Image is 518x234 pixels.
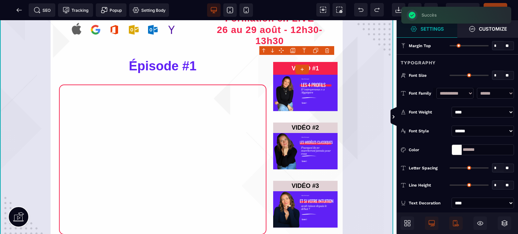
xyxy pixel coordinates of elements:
[449,216,463,230] span: Mobile Only
[333,3,346,16] span: Screenshot
[101,7,122,13] span: Popup
[473,216,487,230] span: Hide/Show Block
[479,26,507,31] strong: Customize
[425,216,438,230] span: Desktop Only
[409,109,449,115] div: Font Weight
[446,3,480,16] span: Preview
[409,200,449,206] div: Text Decoration
[273,171,338,207] img: d1cea61d479e2e90fa18b5fe85215e26_68527da7a8ed9_3.png
[409,165,438,171] span: Letter Spacing
[421,26,444,31] strong: Settings
[273,55,338,91] img: a4ba1e3fc4079563b6bf60df5e96032a_68527c4147ba7_1.png
[273,113,338,149] img: cf93f068a9eaa4e21d3d5b0b6d51db59_68527d96655a3_2.png
[63,7,88,13] span: Tracking
[273,161,338,171] text: VIDÉO #3
[133,7,166,13] span: Setting Body
[498,216,511,230] span: Open Layers
[409,90,433,97] div: Font Family
[397,20,457,38] span: Settings
[409,182,431,188] span: Line Height
[59,35,266,57] h1: Épisode #1
[409,128,449,134] div: Font Style
[34,7,51,13] span: SEO
[409,73,427,78] span: Font Size
[397,54,518,67] div: Typography
[457,20,518,38] span: Open Style Manager
[409,146,449,153] div: Color
[316,3,330,16] span: View components
[409,43,431,48] span: Margin Top
[273,42,338,55] text: VIDÉO #1
[273,102,338,113] text: VIDÉO #2
[401,216,414,230] span: Open Blocks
